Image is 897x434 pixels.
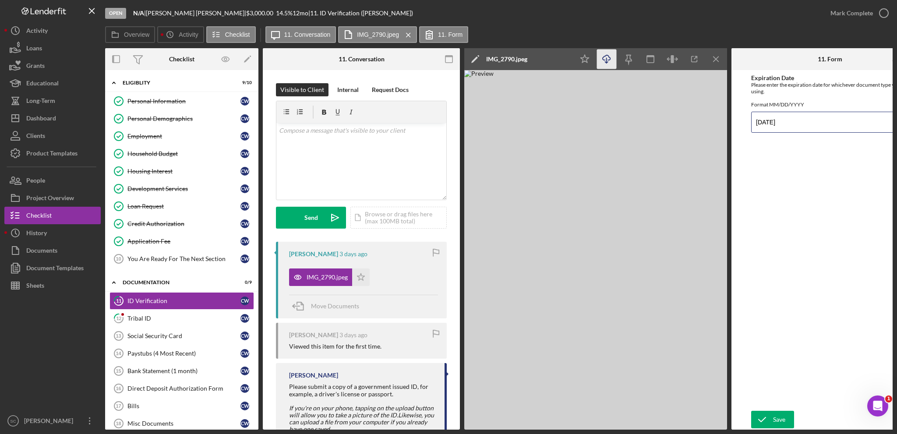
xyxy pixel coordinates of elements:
button: People [4,172,101,189]
a: EmploymentCW [109,127,254,145]
div: Bank Statement (1 month) [127,367,240,374]
div: Documentation [123,280,230,285]
div: C W [240,114,249,123]
button: Activity [157,26,204,43]
text: SC [10,419,16,423]
a: Application FeeCW [109,233,254,250]
div: C W [240,419,249,428]
button: IMG_2790.jpeg [289,268,370,286]
div: History [26,224,47,244]
div: C W [240,219,249,228]
div: Misc Documents [127,420,240,427]
div: Development Services [127,185,240,192]
time: 2025-08-26 18:22 [339,251,367,258]
div: Eligiblity [123,80,230,85]
iframe: Intercom live chat [867,395,888,416]
tspan: 18 [116,421,121,426]
button: Checklist [206,26,256,43]
div: 14.5 % [276,10,293,17]
tspan: 17 [116,403,121,409]
a: 10You Are Ready For The Next SectionCW [109,250,254,268]
div: Credit Authorization [127,220,240,227]
a: Product Templates [4,145,101,162]
button: Save [751,411,794,428]
tspan: 16 [116,386,121,391]
button: Long-Term [4,92,101,109]
div: Viewed this item for the first time. [289,343,381,350]
div: Dashboard [26,109,56,129]
button: Sheets [4,277,101,294]
img: Preview [464,70,727,430]
button: Loans [4,39,101,57]
div: [PERSON_NAME] [PERSON_NAME] | [146,10,246,17]
div: [PERSON_NAME] [289,251,338,258]
span: Move Documents [311,302,359,310]
div: Checklist [26,207,52,226]
div: Save [773,411,785,428]
button: Request Docs [367,83,413,96]
div: Long-Term [26,92,55,112]
a: Household BudgetCW [109,145,254,162]
a: 14Paystubs (4 Most Recent)CW [109,345,254,362]
tspan: 13 [116,333,121,339]
div: Social Security Card [127,332,240,339]
div: Visible to Client [280,83,324,96]
tspan: 10 [116,256,121,261]
a: 15Bank Statement (1 month)CW [109,362,254,380]
div: People [26,172,45,191]
a: 18Misc DocumentsCW [109,415,254,432]
tspan: 11 [116,298,121,303]
div: C W [240,332,249,340]
div: C W [240,167,249,176]
a: Loan RequestCW [109,198,254,215]
div: Grants [26,57,45,77]
button: Documents [4,242,101,259]
a: Development ServicesCW [109,180,254,198]
em: Likewise, you can upload a file from your computer if you already have one saved. [289,411,434,433]
b: N/A [133,9,144,17]
tspan: 14 [116,351,121,356]
button: Visible to Client [276,83,328,96]
button: Clients [4,127,101,145]
div: 11. Conversation [339,56,385,63]
button: Overview [105,26,155,43]
tspan: 12 [116,315,121,321]
div: Mark Complete [830,4,873,22]
div: Activity [26,22,48,42]
div: Document Templates [26,259,84,279]
a: 17BillsCW [109,397,254,415]
div: 0 / 9 [236,280,252,285]
div: [PERSON_NAME] [289,332,338,339]
a: 13Social Security CardCW [109,327,254,345]
div: Product Templates [26,145,78,164]
div: Personal Information [127,98,240,105]
div: Educational [26,74,59,94]
button: 11. Conversation [265,26,336,43]
a: 11ID VerificationCW [109,292,254,310]
div: C W [240,367,249,375]
label: Activity [179,31,198,38]
div: C W [240,97,249,106]
label: Checklist [225,31,250,38]
div: | 11. ID Verification ([PERSON_NAME]) [308,10,413,17]
button: Move Documents [289,295,368,317]
div: Household Budget [127,150,240,157]
div: C W [240,184,249,193]
div: C W [240,349,249,358]
button: Educational [4,74,101,92]
button: Project Overview [4,189,101,207]
button: Grants [4,57,101,74]
div: IMG_2790.jpeg [486,56,527,63]
div: Employment [127,133,240,140]
div: ID Verification [127,297,240,304]
button: Checklist [4,207,101,224]
div: 11. Form [818,56,842,63]
div: C W [240,402,249,410]
label: IMG_2790.jpeg [357,31,399,38]
button: History [4,224,101,242]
